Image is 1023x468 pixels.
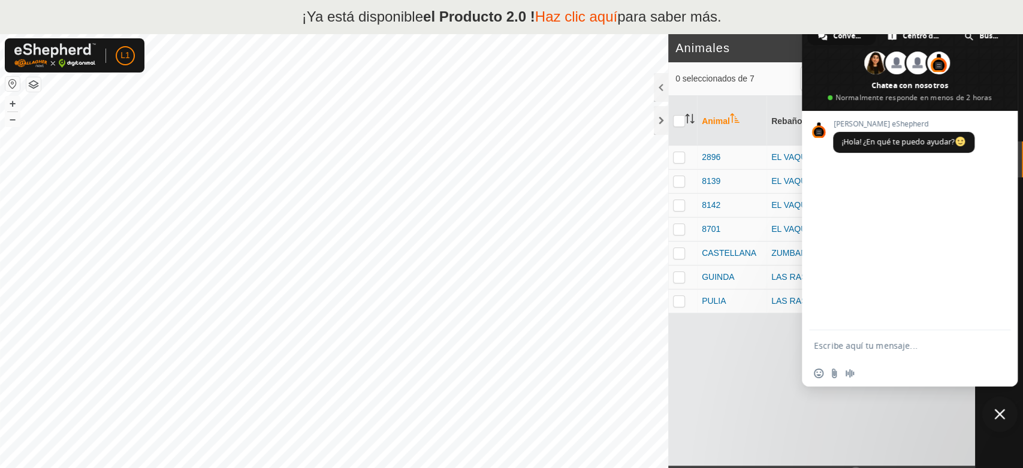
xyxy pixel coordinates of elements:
[702,200,720,210] font: 8142
[120,50,130,60] font: L1
[702,296,726,306] font: PULIA
[535,8,617,25] a: Haz clic aquí
[702,176,720,186] font: 8139
[771,272,807,282] font: LAS RAS
[771,200,825,210] font: EL VAQUERIL
[702,272,734,282] font: GUINDA
[829,369,839,378] span: Enviar un archivo
[702,224,720,234] font: 8701
[14,43,96,68] img: Logotipo de Gallagher
[833,27,864,45] span: Conversación
[877,27,952,45] div: Centro de ayuda
[814,340,979,351] textarea: Escribe aquí tu mensaje...
[302,8,307,25] font: ¡
[771,116,802,126] font: Rebaño
[807,27,876,45] div: Conversación
[10,97,16,110] font: +
[771,248,819,258] font: ZUMBANDO
[702,116,730,126] font: Animal
[675,74,755,83] font: 0 seleccionados de 7
[5,77,20,91] button: Restablecer Mapa
[979,27,1000,45] span: Buscar en
[730,115,740,125] p-sorticon: Activar para ordenar
[5,96,20,111] button: +
[771,224,825,234] font: EL VAQUERIL
[833,120,974,128] span: [PERSON_NAME] eShepherd
[675,41,730,55] font: Animales
[617,8,721,25] font: para saber más.
[10,113,16,125] font: –
[845,369,855,378] span: Grabar mensaje de audio
[903,27,940,45] span: Centro de ayuda
[307,8,423,25] font: Ya está disponible
[982,396,1018,432] div: Cerrar el chat
[685,116,695,125] p-sorticon: Activar para ordenar
[771,176,825,186] font: EL VAQUERIL
[702,248,756,258] font: CASTELLANA
[953,27,1012,45] div: Buscar en
[5,112,20,126] button: –
[26,77,41,92] button: Capas del Mapa
[771,296,807,306] font: LAS RAS
[814,369,823,378] span: Insertar un emoji
[841,137,966,147] span: ¡Hola! ¿En qué te puedo ayudar?
[800,66,945,91] input: Buscar (S)
[702,152,720,162] font: 2896
[771,152,825,162] font: EL VAQUERIL
[423,8,535,25] font: el Producto 2.0 !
